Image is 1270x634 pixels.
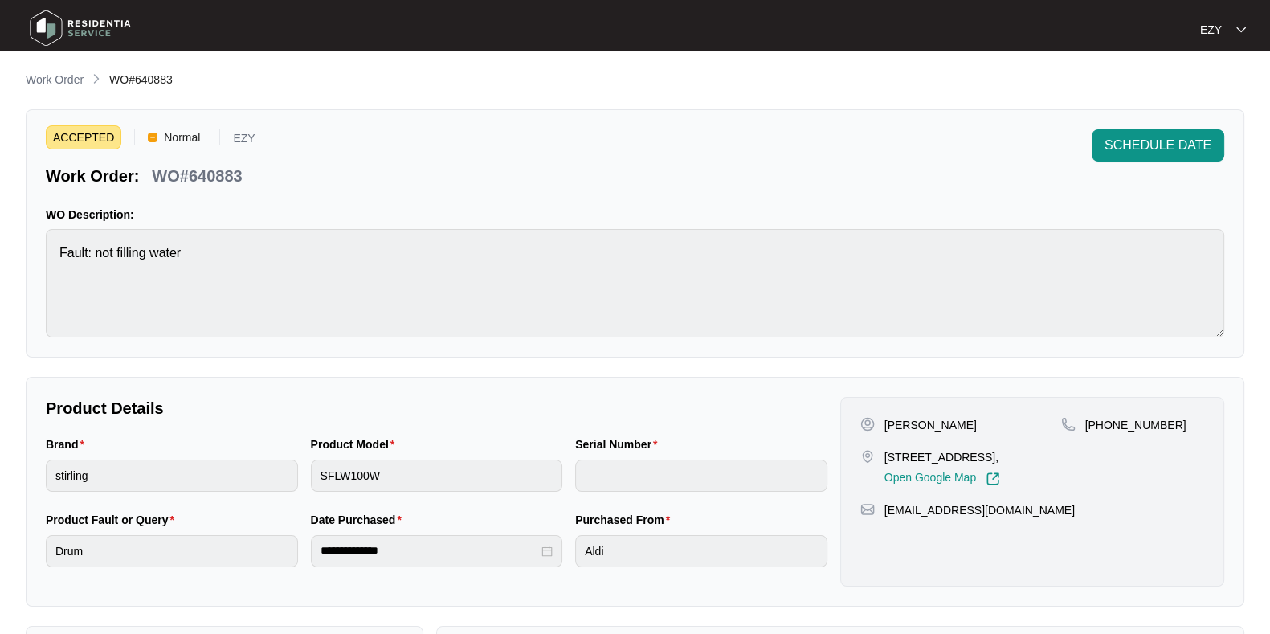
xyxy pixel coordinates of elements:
[46,125,121,149] span: ACCEPTED
[884,449,1000,465] p: [STREET_ADDRESS],
[1105,136,1211,155] span: SCHEDULE DATE
[986,472,1000,486] img: Link-External
[1092,129,1224,162] button: SCHEDULE DATE
[575,535,827,567] input: Purchased From
[46,165,139,187] p: Work Order:
[22,72,87,89] a: Work Order
[311,436,402,452] label: Product Model
[46,512,181,528] label: Product Fault or Query
[233,133,255,149] p: EZY
[90,72,103,85] img: chevron-right
[109,73,173,86] span: WO#640883
[1085,417,1186,433] p: [PHONE_NUMBER]
[575,460,827,492] input: Serial Number
[1061,417,1076,432] img: map-pin
[860,417,875,432] img: user-pin
[321,542,539,559] input: Date Purchased
[884,472,1000,486] a: Open Google Map
[46,436,91,452] label: Brand
[860,449,875,464] img: map-pin
[46,229,1224,337] textarea: Fault: not filling water
[311,512,408,528] label: Date Purchased
[148,133,157,142] img: Vercel Logo
[884,417,977,433] p: [PERSON_NAME]
[884,502,1075,518] p: [EMAIL_ADDRESS][DOMAIN_NAME]
[1236,26,1246,34] img: dropdown arrow
[860,502,875,517] img: map-pin
[575,436,664,452] label: Serial Number
[26,72,84,88] p: Work Order
[1200,22,1222,38] p: EZY
[152,165,242,187] p: WO#640883
[311,460,563,492] input: Product Model
[575,512,676,528] label: Purchased From
[24,4,137,52] img: residentia service logo
[46,207,1224,223] p: WO Description:
[157,125,206,149] span: Normal
[46,397,827,419] p: Product Details
[46,460,298,492] input: Brand
[46,535,298,567] input: Product Fault or Query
